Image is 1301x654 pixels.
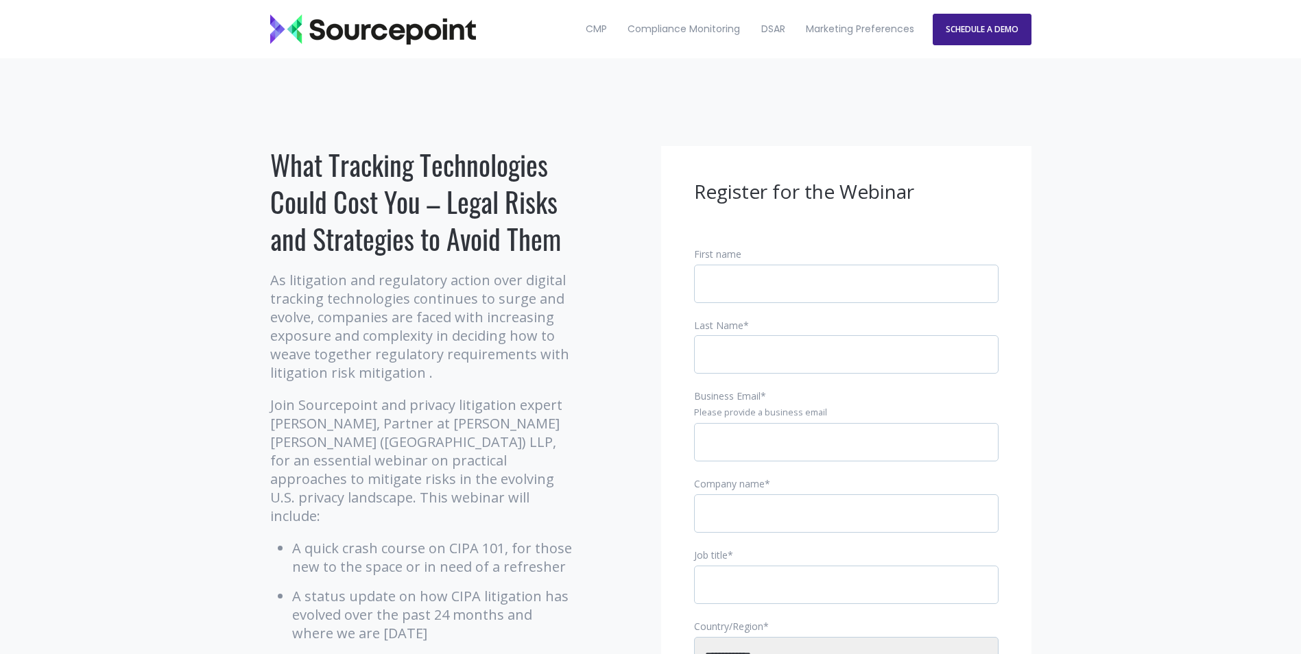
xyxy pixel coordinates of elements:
[270,14,476,45] img: Sourcepoint_logo_black_transparent (2)-2
[694,477,765,490] span: Company name
[694,247,741,261] span: First name
[933,14,1031,45] a: SCHEDULE A DEMO
[270,396,575,525] p: Join Sourcepoint and privacy litigation expert [PERSON_NAME], Partner at [PERSON_NAME] [PERSON_NA...
[694,620,763,633] span: Country/Region
[694,179,999,205] h3: Register for the Webinar
[270,146,575,257] h1: What Tracking Technologies Could Cost You – Legal Risks and Strategies to Avoid Them
[694,548,728,561] span: Job title
[292,539,575,576] li: A quick crash course on CIPA 101, for those new to the space or in need of a refresher
[694,389,761,402] span: Business Email
[694,319,743,332] span: Last Name
[292,587,575,642] li: A status update on how CIPA litigation has evolved over the past 24 months and where we are [DATE]
[694,407,999,419] legend: Please provide a business email
[270,271,575,382] p: As litigation and regulatory action over digital tracking technologies continues to surge and evo...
